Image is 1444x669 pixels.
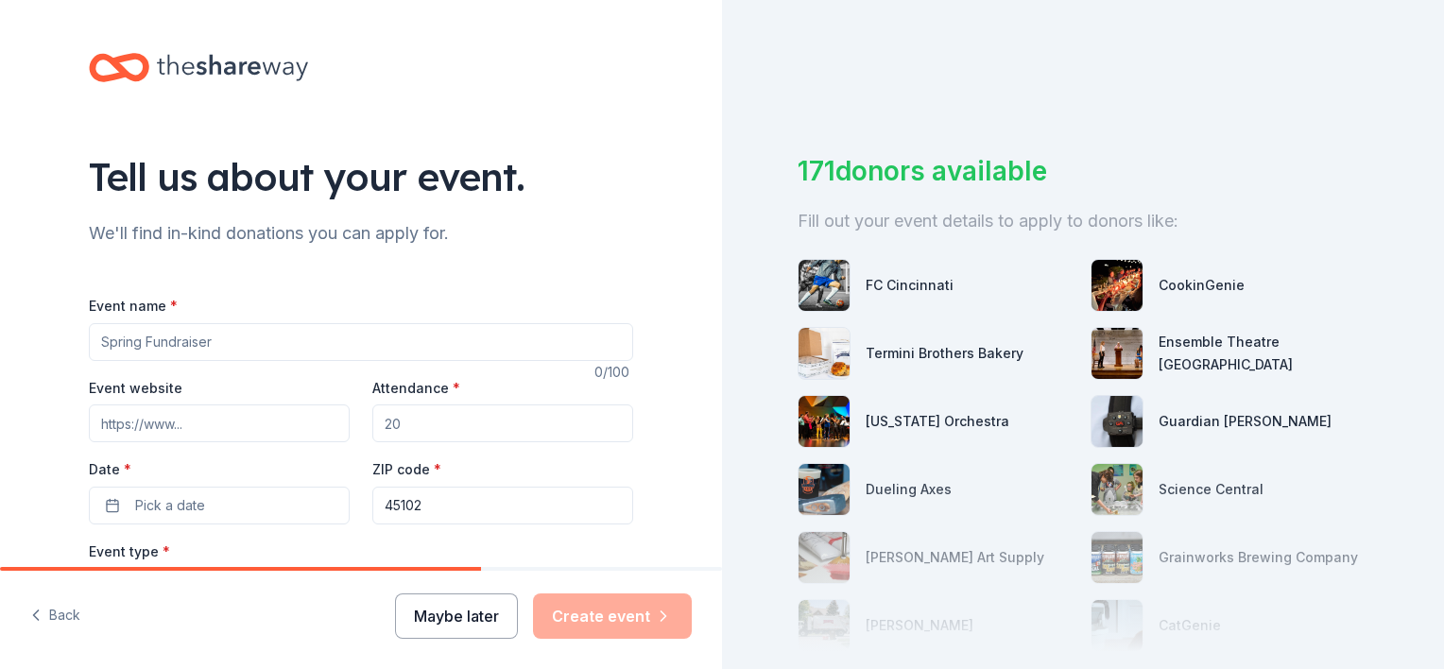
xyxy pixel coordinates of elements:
[372,379,460,398] label: Attendance
[89,218,633,249] div: We'll find in-kind donations you can apply for.
[135,494,205,517] span: Pick a date
[798,206,1368,236] div: Fill out your event details to apply to donors like:
[866,342,1023,365] div: Termini Brothers Bakery
[1092,260,1143,311] img: photo for CookinGenie
[89,404,350,442] input: https://www...
[799,328,850,379] img: photo for Termini Brothers Bakery
[372,460,441,479] label: ZIP code
[89,542,170,561] label: Event type
[89,487,350,524] button: Pick a date
[372,404,633,442] input: 20
[395,593,518,639] button: Maybe later
[372,487,633,524] input: 12345 (U.S. only)
[30,596,80,636] button: Back
[89,150,633,203] div: Tell us about your event.
[1092,396,1143,447] img: photo for Guardian Angel Device
[1159,410,1332,433] div: Guardian [PERSON_NAME]
[799,260,850,311] img: photo for FC Cincinnati
[594,361,633,384] div: 0 /100
[866,274,954,297] div: FC Cincinnati
[1159,331,1368,376] div: Ensemble Theatre [GEOGRAPHIC_DATA]
[866,410,1009,433] div: [US_STATE] Orchestra
[89,379,182,398] label: Event website
[89,460,350,479] label: Date
[89,297,178,316] label: Event name
[89,323,633,361] input: Spring Fundraiser
[799,396,850,447] img: photo for Minnesota Orchestra
[798,151,1368,191] div: 171 donors available
[1092,328,1143,379] img: photo for Ensemble Theatre Cincinnati
[1159,274,1245,297] div: CookinGenie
